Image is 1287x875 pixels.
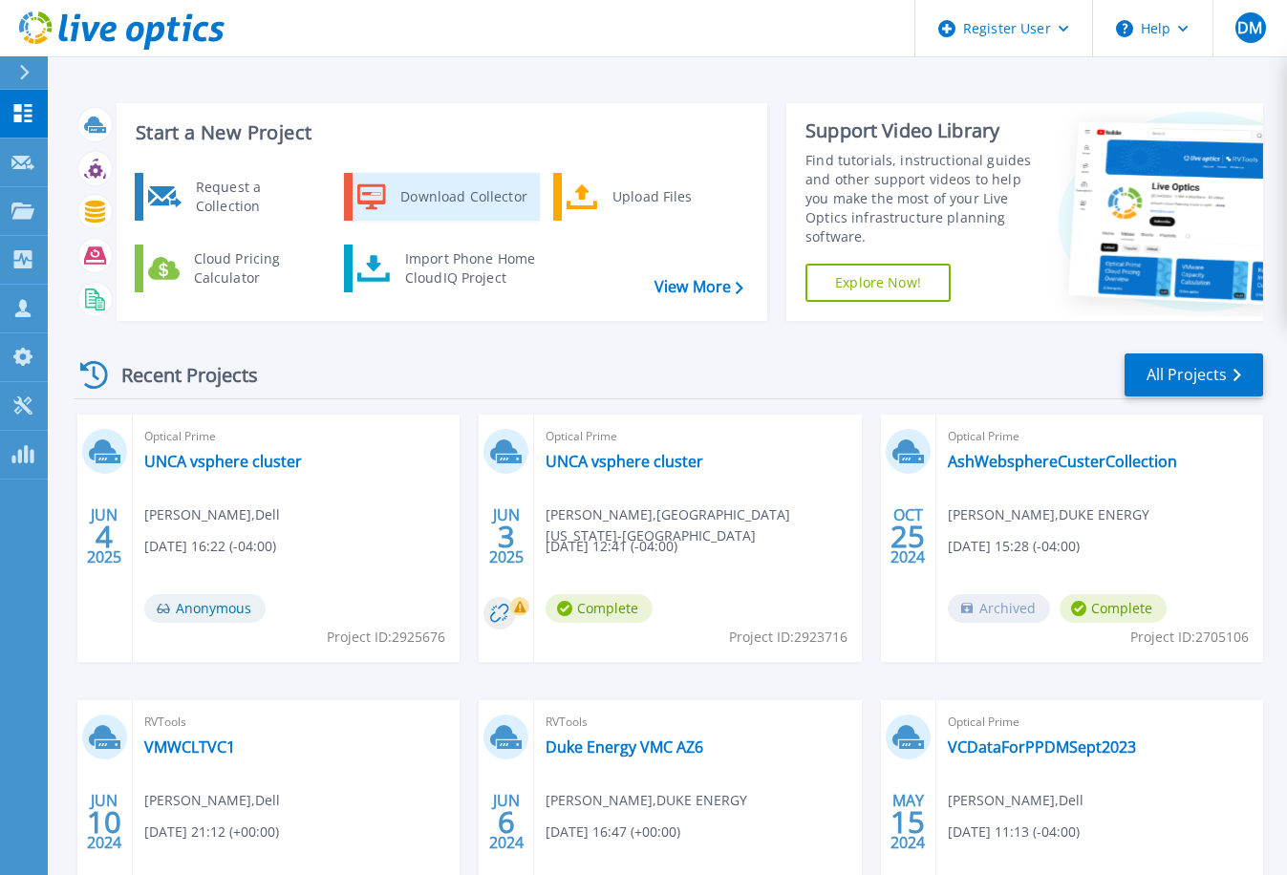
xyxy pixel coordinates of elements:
[344,173,540,221] a: Download Collector
[488,502,525,571] div: JUN 2025
[144,452,302,471] a: UNCA vsphere cluster
[546,452,703,471] a: UNCA vsphere cluster
[948,712,1252,733] span: Optical Prime
[729,627,847,648] span: Project ID: 2923716
[184,249,326,288] div: Cloud Pricing Calculator
[546,426,849,447] span: Optical Prime
[327,627,445,648] span: Project ID: 2925676
[948,790,1083,811] span: [PERSON_NAME] , Dell
[144,822,279,843] span: [DATE] 21:12 (+00:00)
[546,737,703,757] a: Duke Energy VMC AZ6
[135,173,331,221] a: Request a Collection
[948,426,1252,447] span: Optical Prime
[1125,353,1263,396] a: All Projects
[805,118,1042,143] div: Support Video Library
[144,790,280,811] span: [PERSON_NAME] , Dell
[144,712,448,733] span: RVTools
[603,178,744,216] div: Upload Files
[948,504,1149,525] span: [PERSON_NAME] , DUKE ENERGY
[144,594,266,623] span: Anonymous
[1130,627,1249,648] span: Project ID: 2705106
[546,712,849,733] span: RVTools
[546,822,680,843] span: [DATE] 16:47 (+00:00)
[144,737,235,757] a: VMWCLTVC1
[546,594,653,623] span: Complete
[654,278,743,296] a: View More
[546,536,677,557] span: [DATE] 12:41 (-04:00)
[1237,20,1262,35] span: DM
[948,737,1136,757] a: VCDataForPPDMSept2023
[74,352,284,398] div: Recent Projects
[890,814,925,830] span: 15
[498,814,515,830] span: 6
[805,151,1042,246] div: Find tutorials, instructional guides and other support videos to help you make the most of your L...
[186,178,326,216] div: Request a Collection
[948,452,1177,471] a: AshWebsphereCusterCollection
[553,173,749,221] a: Upload Files
[890,528,925,544] span: 25
[890,502,926,571] div: OCT 2024
[488,787,525,857] div: JUN 2024
[948,594,1050,623] span: Archived
[144,426,448,447] span: Optical Prime
[805,264,951,302] a: Explore Now!
[144,504,280,525] span: [PERSON_NAME] , Dell
[391,178,535,216] div: Download Collector
[135,245,331,292] a: Cloud Pricing Calculator
[96,528,113,544] span: 4
[1060,594,1167,623] span: Complete
[87,814,121,830] span: 10
[396,249,545,288] div: Import Phone Home CloudIQ Project
[136,122,742,143] h3: Start a New Project
[86,787,122,857] div: JUN 2024
[86,502,122,571] div: JUN 2025
[890,787,926,857] div: MAY 2024
[498,528,515,544] span: 3
[546,504,861,546] span: [PERSON_NAME] , [GEOGRAPHIC_DATA][US_STATE]-[GEOGRAPHIC_DATA]
[546,790,747,811] span: [PERSON_NAME] , DUKE ENERGY
[948,536,1080,557] span: [DATE] 15:28 (-04:00)
[948,822,1080,843] span: [DATE] 11:13 (-04:00)
[144,536,276,557] span: [DATE] 16:22 (-04:00)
